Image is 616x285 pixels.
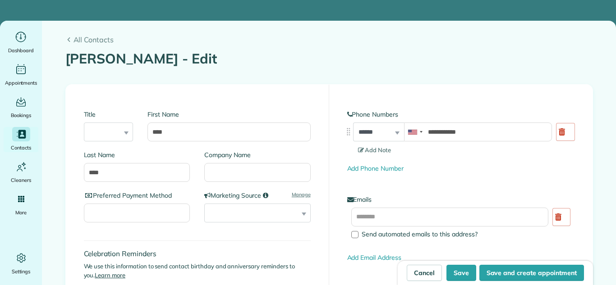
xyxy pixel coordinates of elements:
span: Appointments [5,78,37,87]
a: Add Phone Number [347,164,404,172]
a: All Contacts [65,34,593,45]
a: Add Email Address [347,253,401,262]
a: Settings [4,251,38,276]
a: Cleaners [4,159,38,185]
span: Send automated emails to this address? [362,230,478,238]
div: United States: +1 [405,123,425,141]
span: Add Note [358,146,391,154]
span: More [15,208,27,217]
a: Contacts [4,127,38,152]
label: Last Name [84,150,190,159]
label: Phone Numbers [347,110,575,119]
span: Bookings [11,111,32,120]
h4: Celebration Reminders [84,250,311,258]
span: Dashboard [8,46,34,55]
button: Save and create appointment [479,265,584,281]
a: Dashboard [4,30,38,55]
label: Preferred Payment Method [84,191,190,200]
span: Cleaners [11,176,31,185]
a: Cancel [407,265,442,281]
span: Settings [12,267,31,276]
p: We use this information to send contact birthday and anniversary reminders to you. [84,262,311,280]
span: Contacts [11,143,31,152]
label: Marketing Source [204,191,311,200]
a: Bookings [4,95,38,120]
label: Title [84,110,133,119]
button: Save [446,265,476,281]
img: drag_indicator-119b368615184ecde3eda3c64c821f6cf29d3e2b97b89ee44bc31753036683e5.png [344,127,353,136]
span: All Contacts [74,34,593,45]
a: Learn more [95,271,125,279]
label: Emails [347,195,575,204]
label: First Name [147,110,310,119]
a: Appointments [4,62,38,87]
h1: [PERSON_NAME] - Edit [65,51,593,66]
a: Manage [292,191,311,199]
label: Company Name [204,150,311,159]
